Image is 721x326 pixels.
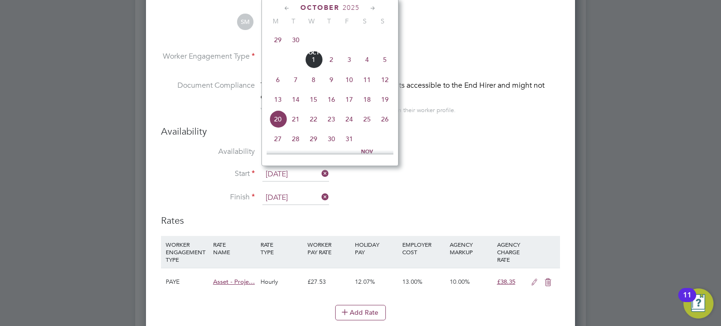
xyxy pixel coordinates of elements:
[358,71,376,89] span: 11
[340,51,358,68] span: 3
[269,91,287,108] span: 13
[237,14,253,30] span: SM
[338,17,356,25] span: F
[287,110,305,128] span: 21
[161,147,255,157] label: Availability
[161,80,255,114] label: Document Compliance
[161,52,255,61] label: Worker Engagement Type
[376,71,394,89] span: 12
[402,278,422,286] span: 13.00%
[374,17,391,25] span: S
[305,268,353,296] div: £27.53
[305,236,353,260] div: WORKER PAY RATE
[376,51,394,68] span: 5
[211,236,258,260] div: RATE NAME
[340,91,358,108] span: 17
[258,236,306,260] div: RATE TYPE
[376,110,394,128] span: 26
[262,167,329,182] input: Select one
[287,130,305,148] span: 28
[262,191,329,205] input: Select one
[320,17,338,25] span: T
[161,125,560,137] h3: Availability
[683,288,713,318] button: Open Resource Center, 11 new notifications
[355,278,375,286] span: 12.07%
[161,214,560,227] h3: Rates
[376,91,394,108] span: 19
[258,268,306,296] div: Hourly
[340,130,358,148] span: 31
[161,169,255,179] label: Start
[358,51,376,68] span: 4
[322,130,340,148] span: 30
[358,110,376,128] span: 25
[261,80,560,102] div: This worker has no Compliance Documents accessible to the End Hirer and might not qualify for thi...
[269,130,287,148] span: 27
[683,295,691,307] div: 11
[340,110,358,128] span: 24
[322,71,340,89] span: 9
[322,51,340,68] span: 2
[163,268,211,296] div: PAYE
[343,4,360,12] span: 2025
[305,71,322,89] span: 8
[335,305,386,320] button: Add Rate
[267,17,284,25] span: M
[340,71,358,89] span: 10
[450,278,470,286] span: 10.00%
[284,17,302,25] span: T
[261,105,456,116] div: You can edit access to this worker’s documents from their worker profile.
[322,110,340,128] span: 23
[305,51,322,68] span: 1
[497,278,515,286] span: £38.35
[163,236,211,268] div: WORKER ENGAGEMENT TYPE
[269,110,287,128] span: 20
[287,71,305,89] span: 7
[213,278,255,286] span: Asset - Proje…
[495,236,526,268] div: AGENCY CHARGE RATE
[161,192,255,202] label: Finish
[305,130,322,148] span: 29
[447,236,495,260] div: AGENCY MARKUP
[305,51,322,55] span: Oct
[287,91,305,108] span: 14
[305,110,322,128] span: 22
[356,17,374,25] span: S
[353,236,400,260] div: HOLIDAY PAY
[287,31,305,49] span: 30
[269,31,287,49] span: 29
[305,91,322,108] span: 15
[300,4,339,12] span: October
[400,236,447,260] div: EMPLOYER COST
[322,91,340,108] span: 16
[358,91,376,108] span: 18
[269,71,287,89] span: 6
[302,17,320,25] span: W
